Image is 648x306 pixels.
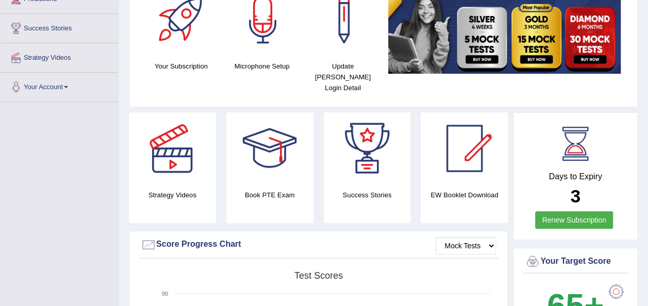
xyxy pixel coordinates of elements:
a: Your Account [1,73,118,98]
h4: Strategy Videos [129,190,216,200]
a: Renew Subscription [535,211,613,229]
h4: Book PTE Exam [226,190,313,200]
h4: Success Stories [324,190,411,200]
tspan: Test scores [294,270,343,281]
b: 3 [570,186,580,206]
a: Strategy Videos [1,43,118,69]
h4: Microphone Setup [227,61,297,72]
h4: Your Subscription [146,61,217,72]
text: 90 [162,291,168,297]
h4: Update [PERSON_NAME] Login Detail [308,61,378,93]
h4: EW Booklet Download [421,190,508,200]
a: Success Stories [1,14,118,40]
div: Score Progress Chart [141,237,496,252]
h4: Days to Expiry [525,172,626,181]
div: Your Target Score [525,254,626,269]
